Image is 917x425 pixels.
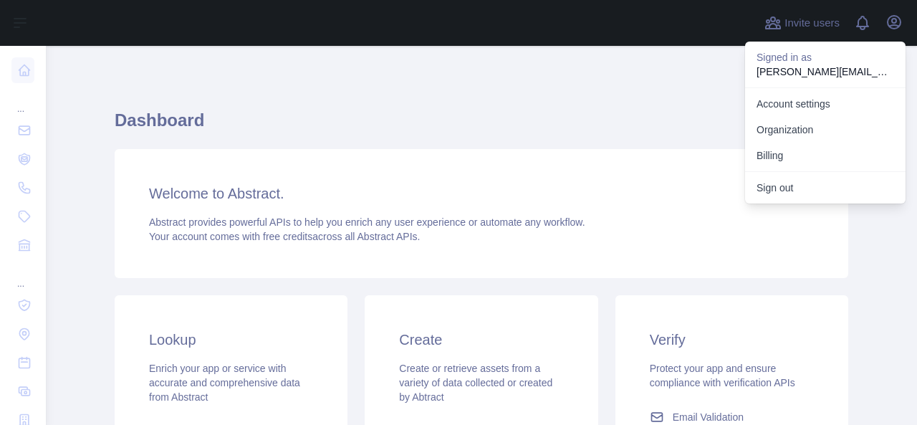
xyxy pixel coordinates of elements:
[745,91,906,117] a: Account settings
[115,109,848,143] h1: Dashboard
[745,143,906,168] button: Billing
[399,330,563,350] h3: Create
[11,261,34,290] div: ...
[149,231,420,242] span: Your account comes with across all Abstract APIs.
[149,216,585,228] span: Abstract provides powerful APIs to help you enrich any user experience or automate any workflow.
[745,175,906,201] button: Sign out
[784,15,840,32] span: Invite users
[650,363,795,388] span: Protect your app and ensure compliance with verification APIs
[11,86,34,115] div: ...
[762,11,842,34] button: Invite users
[757,50,894,65] p: Signed in as
[263,231,312,242] span: free credits
[149,363,300,403] span: Enrich your app or service with accurate and comprehensive data from Abstract
[149,330,313,350] h3: Lookup
[757,65,894,79] p: [PERSON_NAME][EMAIL_ADDRESS][DOMAIN_NAME]
[399,363,552,403] span: Create or retrieve assets from a variety of data collected or created by Abtract
[149,183,814,204] h3: Welcome to Abstract.
[650,330,814,350] h3: Verify
[673,410,744,424] span: Email Validation
[745,117,906,143] a: Organization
